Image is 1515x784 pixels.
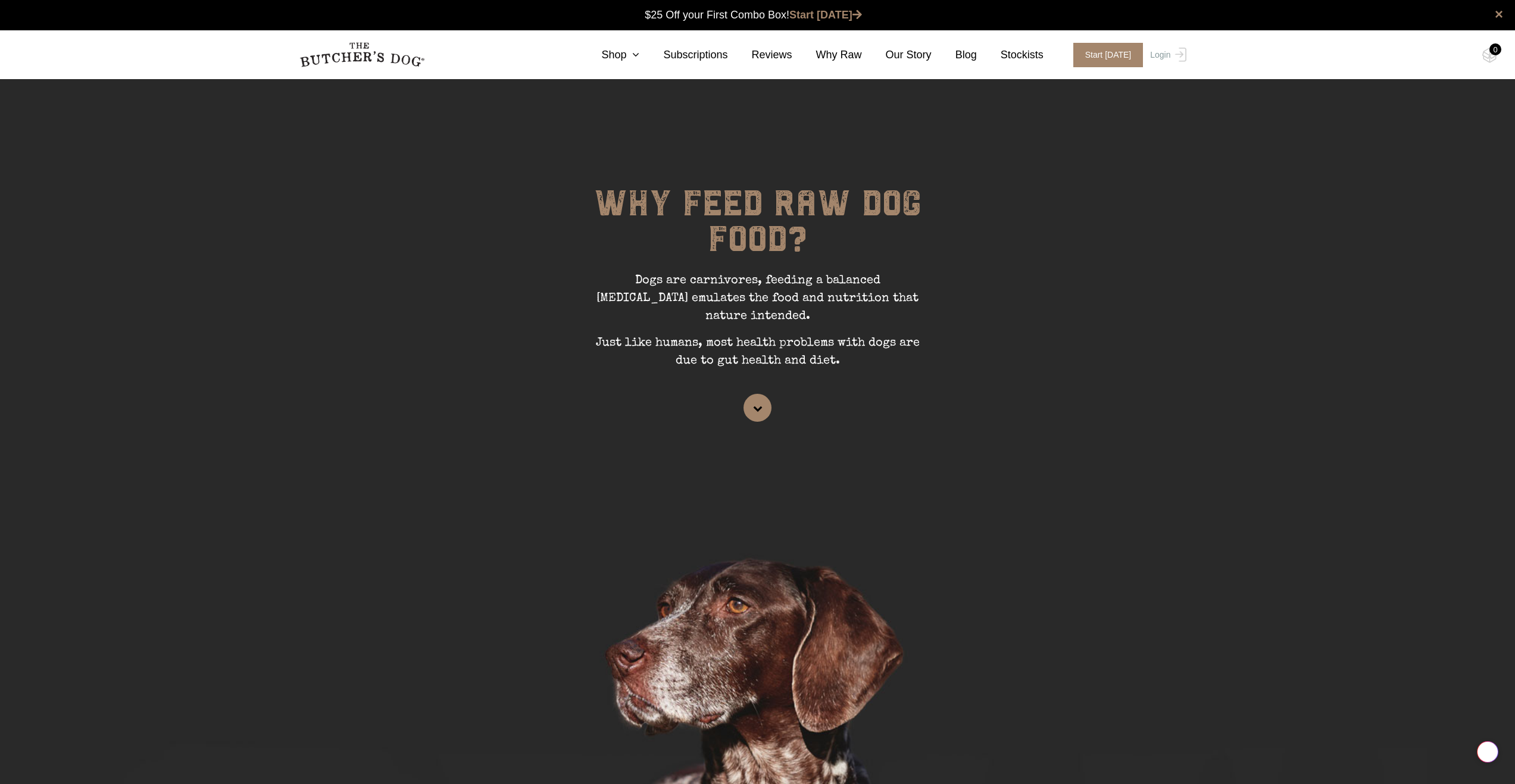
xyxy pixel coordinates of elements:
a: Reviews [728,47,792,63]
span: Start [DATE] [1073,43,1144,67]
p: Just like humans, most health problems with dogs are due to gut health and diet. [579,334,936,379]
a: Start [DATE] [789,9,862,21]
a: Why Raw [792,47,862,63]
div: 0 [1489,43,1501,55]
a: Start [DATE] [1061,43,1148,67]
a: Login [1147,43,1186,67]
p: Dogs are carnivores, feeding a balanced [MEDICAL_DATA] emulates the food and nutrition that natur... [579,272,936,334]
a: Our Story [862,47,932,63]
img: TBD_Cart-Empty.png [1482,48,1497,63]
a: Blog [932,47,977,63]
a: close [1495,7,1503,21]
a: Shop [577,47,639,63]
a: Stockists [977,47,1044,63]
h1: WHY FEED RAW DOG FOOD? [579,186,936,272]
a: Subscriptions [639,47,727,63]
